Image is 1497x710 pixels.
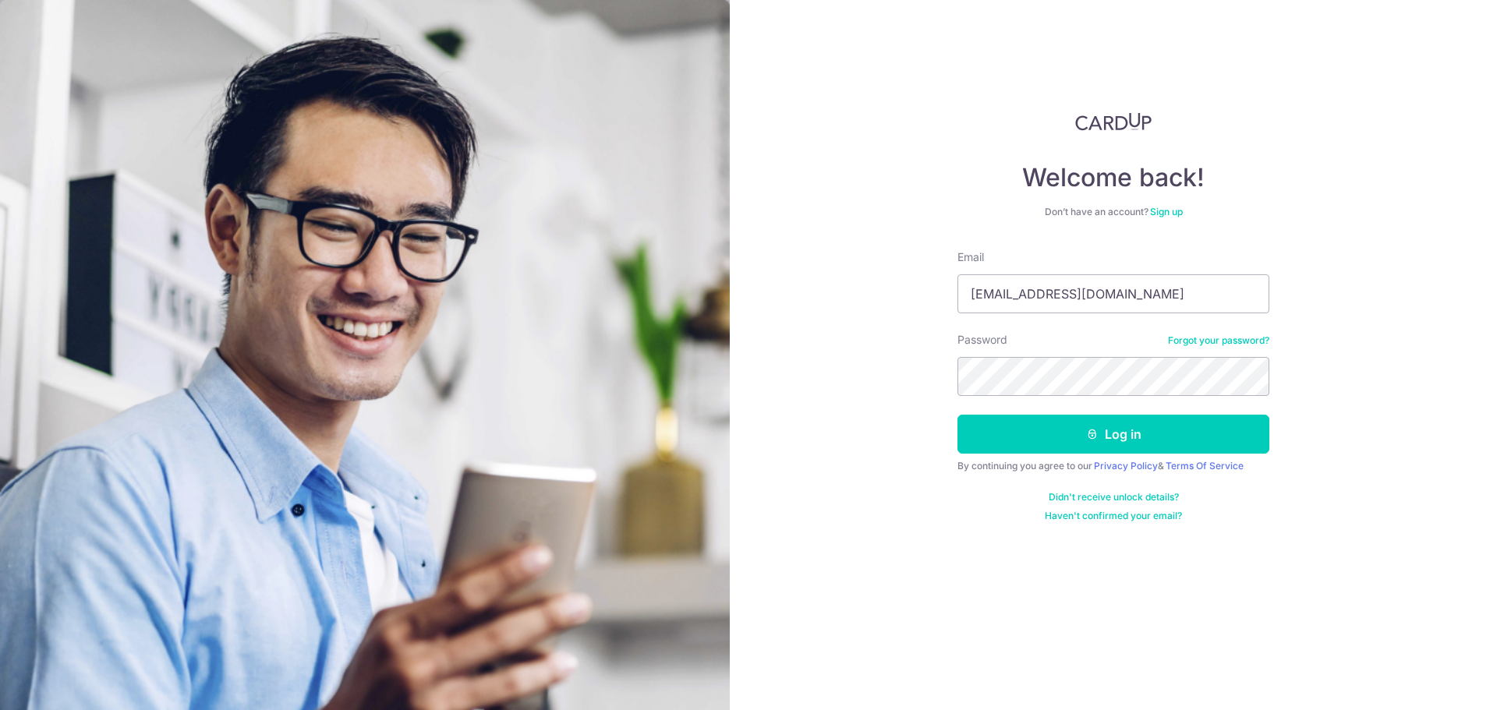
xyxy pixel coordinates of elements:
a: Privacy Policy [1094,460,1158,472]
label: Email [957,249,984,265]
a: Terms Of Service [1166,460,1244,472]
div: Don’t have an account? [957,206,1269,218]
a: Forgot your password? [1168,334,1269,347]
img: CardUp Logo [1075,112,1152,131]
h4: Welcome back! [957,162,1269,193]
a: Didn't receive unlock details? [1049,491,1179,503]
label: Password [957,332,1007,348]
a: Sign up [1150,206,1183,217]
input: Enter your Email [957,274,1269,313]
div: By continuing you agree to our & [957,460,1269,472]
button: Log in [957,415,1269,454]
a: Haven't confirmed your email? [1045,510,1182,522]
